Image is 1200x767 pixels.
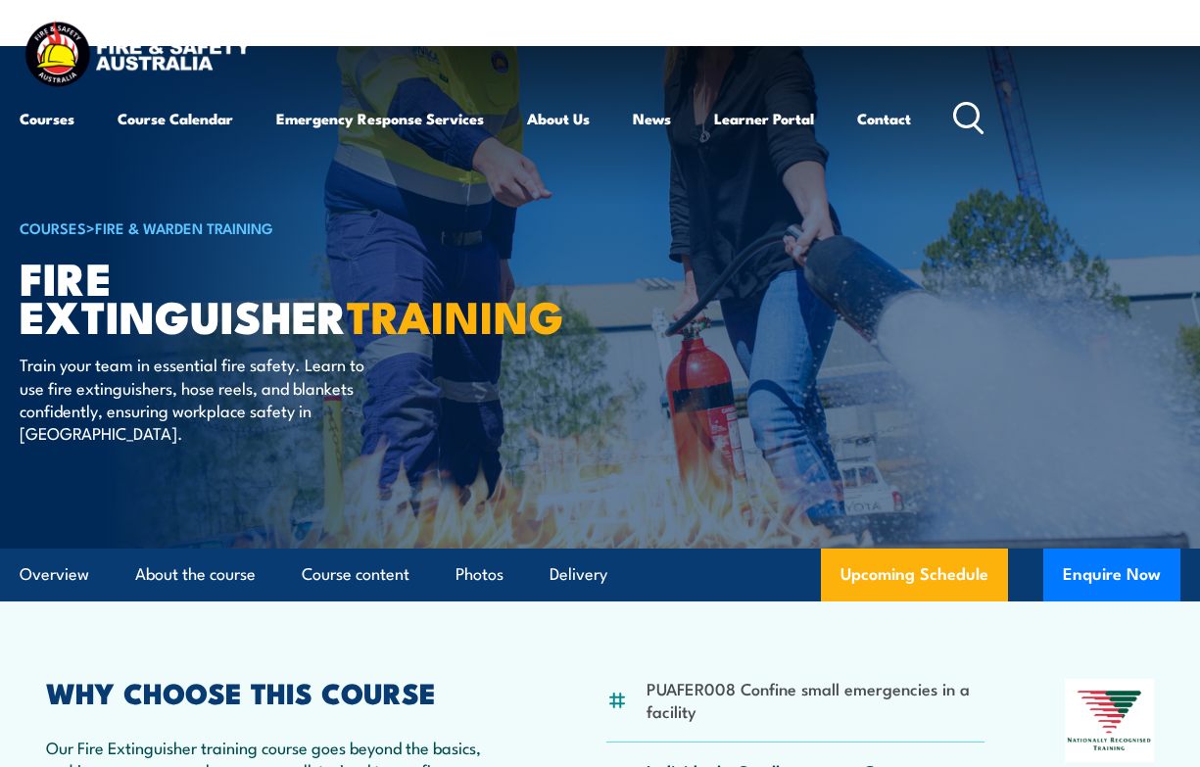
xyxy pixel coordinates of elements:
[20,549,89,600] a: Overview
[46,679,526,704] h2: WHY CHOOSE THIS COURSE
[118,95,233,142] a: Course Calendar
[633,95,671,142] a: News
[647,677,984,723] li: PUAFER008 Confine small emergencies in a facility
[20,216,504,239] h6: >
[550,549,607,600] a: Delivery
[714,95,814,142] a: Learner Portal
[302,549,409,600] a: Course content
[347,281,564,349] strong: TRAINING
[135,549,256,600] a: About the course
[821,549,1008,601] a: Upcoming Schedule
[95,216,273,238] a: Fire & Warden Training
[527,95,590,142] a: About Us
[276,95,484,142] a: Emergency Response Services
[20,95,74,142] a: Courses
[456,549,504,600] a: Photos
[20,258,504,334] h1: Fire Extinguisher
[857,95,911,142] a: Contact
[1043,549,1180,601] button: Enquire Now
[20,353,377,445] p: Train your team in essential fire safety. Learn to use fire extinguishers, hose reels, and blanke...
[20,216,86,238] a: COURSES
[1065,679,1154,763] img: Nationally Recognised Training logo.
